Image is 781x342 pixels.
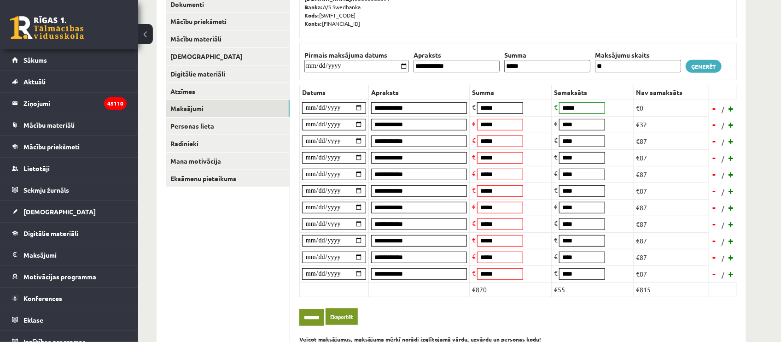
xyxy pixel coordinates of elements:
span: Mācību priekšmeti [23,142,80,151]
a: Rīgas 1. Tālmācības vidusskola [10,16,84,39]
a: Konferences [12,288,127,309]
legend: Maksājumi [23,244,127,265]
th: Maksājumu skaits [593,50,683,60]
span: € [554,202,558,211]
a: - [710,217,719,231]
td: €870 [470,282,552,297]
span: € [554,269,558,277]
th: Apraksts [369,85,470,100]
a: Personas lieta [166,118,290,135]
span: Sekmju žurnāls [23,186,69,194]
i: 45110 [104,97,127,110]
span: Konferences [23,294,62,302]
span: / [721,187,725,197]
a: - [710,167,719,181]
a: Mācību materiāli [12,114,127,136]
span: € [554,186,558,194]
span: Sākums [23,56,47,64]
td: €87 [634,199,709,216]
span: / [721,137,725,147]
b: Kods: [304,12,319,19]
span: / [721,270,725,280]
td: €87 [634,166,709,183]
span: € [472,202,476,211]
span: / [721,154,725,164]
span: € [472,236,476,244]
td: €0 [634,100,709,116]
span: Eklase [23,316,43,324]
a: Maksājumi [166,100,290,117]
b: Banka: [304,3,323,11]
td: €32 [634,116,709,133]
span: / [721,171,725,180]
a: Lietotāji [12,158,127,179]
a: Digitālie materiāli [12,223,127,244]
td: €815 [634,282,709,297]
th: Nav samaksāts [634,85,709,100]
legend: Ziņojumi [23,93,127,114]
span: € [554,103,558,111]
th: Pirmais maksājuma datums [302,50,411,60]
a: Eksāmenu pieteikums [166,170,290,187]
span: Digitālie materiāli [23,229,78,237]
th: Apraksts [411,50,502,60]
a: + [727,250,736,264]
span: / [721,237,725,247]
td: €87 [634,265,709,282]
span: Lietotāji [23,164,50,172]
a: + [727,118,736,131]
a: + [727,151,736,165]
a: Sekmju žurnāls [12,179,127,200]
a: + [727,200,736,214]
span: € [472,186,476,194]
a: Ģenerēt [686,60,722,73]
span: / [721,204,725,213]
a: - [710,134,719,148]
a: Motivācijas programma [12,266,127,287]
span: € [472,153,476,161]
span: € [472,252,476,260]
a: + [727,167,736,181]
a: Maksājumi [12,244,127,265]
a: Sākums [12,49,127,71]
span: € [472,219,476,227]
a: Mācību materiāli [166,30,290,47]
td: €87 [634,183,709,199]
a: Aktuāli [12,71,127,92]
span: € [554,236,558,244]
a: - [710,151,719,165]
a: Eklase [12,309,127,330]
span: € [472,169,476,177]
a: Mācību priekšmeti [12,136,127,157]
a: + [727,217,736,231]
a: - [710,267,719,281]
span: € [554,169,558,177]
span: Mācību materiāli [23,121,75,129]
a: + [727,267,736,281]
a: - [710,184,719,198]
a: Digitālie materiāli [166,65,290,83]
td: €87 [634,133,709,149]
span: Aktuāli [23,77,46,86]
span: € [472,103,476,111]
a: Eksportēt [326,308,358,325]
span: Motivācijas programma [23,272,96,281]
td: €87 [634,249,709,265]
span: € [472,119,476,128]
span: / [721,121,725,130]
a: Ziņojumi45110 [12,93,127,114]
th: Summa [470,85,552,100]
a: + [727,134,736,148]
span: € [554,119,558,128]
td: €87 [634,149,709,166]
a: Radinieki [166,135,290,152]
a: + [727,184,736,198]
th: Summa [502,50,593,60]
a: + [727,234,736,248]
span: € [472,269,476,277]
a: Mācību priekšmeti [166,13,290,30]
a: Mana motivācija [166,153,290,170]
th: Samaksāts [552,85,634,100]
b: Konts: [304,20,322,27]
span: [DEMOGRAPHIC_DATA] [23,207,96,216]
